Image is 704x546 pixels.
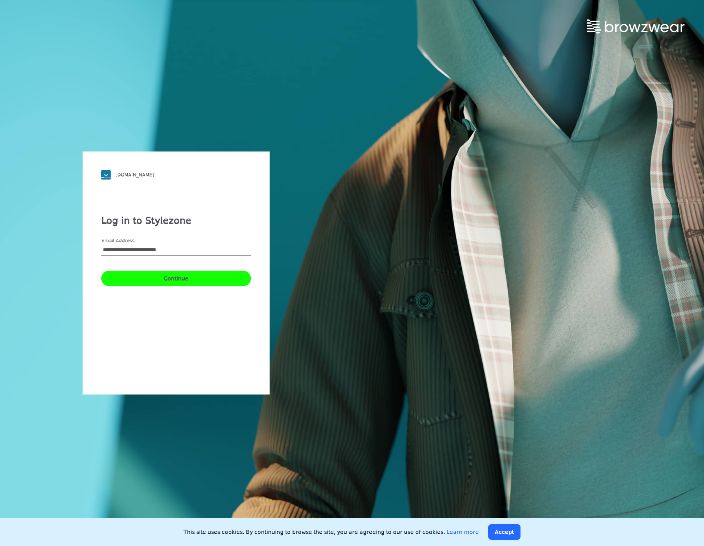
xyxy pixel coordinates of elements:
img: browzwear-logo.e42bd6dac1945053ebaf764b6aa21510.svg [587,19,685,33]
button: Accept [488,524,521,540]
div: Log in to Stylezone [101,214,251,228]
button: Continue [101,271,251,286]
div: [DOMAIN_NAME] [115,172,154,178]
p: This site uses cookies. By continuing to browse the site, you are agreeing to our use of cookies. [183,528,479,536]
a: [DOMAIN_NAME] [101,170,251,180]
img: stylezone-logo.562084cfcfab977791bfbf7441f1a819.svg [101,170,111,180]
a: Learn more [446,529,479,535]
label: Email Address [101,237,156,244]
